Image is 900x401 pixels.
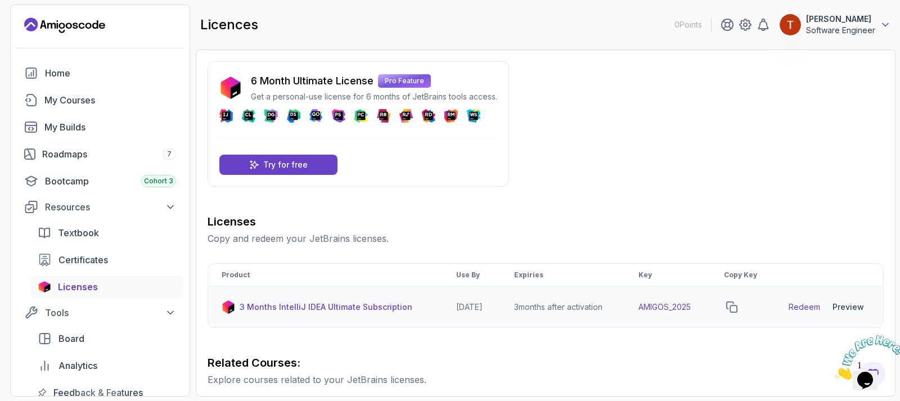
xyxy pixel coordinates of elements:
[263,159,308,170] p: Try for free
[38,281,51,292] img: jetbrains icon
[4,4,74,49] img: Chat attention grabber
[58,332,84,345] span: Board
[45,200,176,214] div: Resources
[832,301,864,313] div: Preview
[42,147,176,161] div: Roadmaps
[806,13,875,25] p: [PERSON_NAME]
[501,264,625,287] th: Expiries
[58,359,97,372] span: Analytics
[45,306,176,319] div: Tools
[625,287,710,328] td: AMIGOS_2025
[674,19,702,30] p: 0 Points
[200,16,258,34] h2: licences
[789,301,820,313] a: Redeem
[830,331,900,384] iframe: chat widget
[251,91,497,102] p: Get a personal-use license for 6 months of JetBrains tools access.
[31,354,183,377] a: analytics
[45,174,176,188] div: Bootcamp
[31,222,183,244] a: textbook
[53,386,143,399] span: Feedback & Features
[58,226,99,240] span: Textbook
[4,4,9,14] span: 1
[827,296,870,318] button: Preview
[31,327,183,350] a: board
[208,232,884,245] p: Copy and redeem your JetBrains licenses.
[17,62,183,84] a: home
[443,287,500,328] td: [DATE]
[58,253,108,267] span: Certificates
[17,303,183,323] button: Tools
[58,280,98,294] span: Licenses
[17,143,183,165] a: roadmaps
[17,116,183,138] a: builds
[44,93,176,107] div: My Courses
[24,16,105,34] a: Landing page
[17,197,183,217] button: Resources
[219,76,242,99] img: jetbrains icon
[780,14,801,35] img: user profile image
[208,373,884,386] p: Explore courses related to your JetBrains licenses.
[724,299,740,315] button: copy-button
[251,73,373,89] p: 6 Month Ultimate License
[378,74,431,88] p: Pro Feature
[208,264,443,287] th: Product
[17,89,183,111] a: courses
[710,264,775,287] th: Copy Key
[625,264,710,287] th: Key
[45,66,176,80] div: Home
[806,25,875,36] p: Software Engineer
[167,150,172,159] span: 7
[501,287,625,328] td: 3 months after activation
[443,264,500,287] th: Use By
[208,355,884,371] h3: Related Courses:
[17,170,183,192] a: bootcamp
[222,300,235,314] img: jetbrains icon
[219,155,337,175] a: Try for free
[240,301,412,313] p: 3 Months IntelliJ IDEA Ultimate Subscription
[208,214,884,229] h3: Licenses
[144,177,173,186] span: Cohort 3
[31,249,183,271] a: certificates
[31,276,183,298] a: licenses
[44,120,176,134] div: My Builds
[779,13,891,36] button: user profile image[PERSON_NAME]Software Engineer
